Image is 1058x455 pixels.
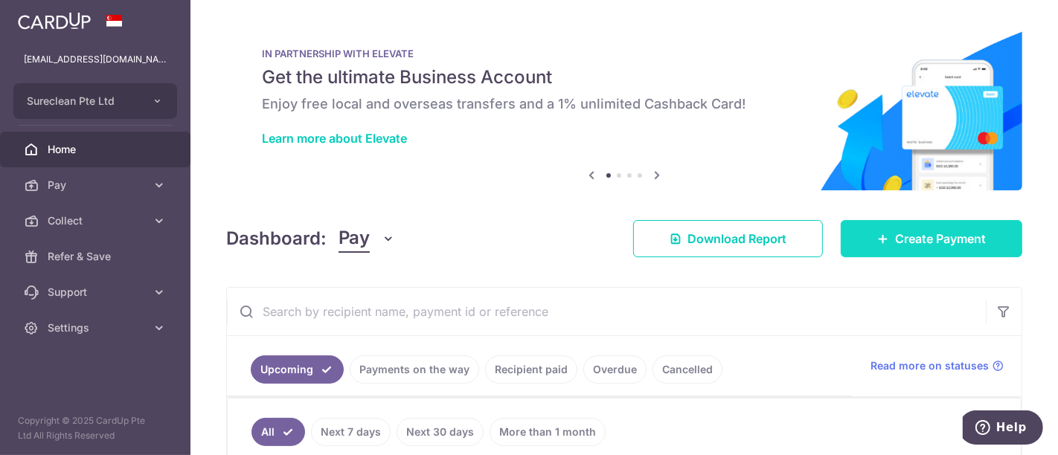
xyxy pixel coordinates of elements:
iframe: Opens a widget where you can find more information [963,410,1043,448]
span: Read more on statuses [871,358,989,373]
p: IN PARTNERSHIP WITH ELEVATE [262,48,987,59]
a: Download Report [633,220,823,257]
a: All [251,418,305,446]
img: Renovation banner [226,24,1022,190]
span: Pay [48,178,146,193]
a: More than 1 month [490,418,606,446]
a: Read more on statuses [871,358,1004,373]
a: Overdue [583,355,647,384]
a: Next 30 days [397,418,484,446]
span: Home [48,142,146,157]
h5: Get the ultimate Business Account [262,65,987,89]
a: Upcoming [251,355,344,384]
a: Payments on the way [350,355,479,384]
button: Sureclean Pte Ltd [13,83,177,119]
a: Cancelled [653,355,722,384]
span: Collect [48,213,146,228]
span: Sureclean Pte Ltd [27,94,137,109]
h4: Dashboard: [226,225,327,252]
h6: Enjoy free local and overseas transfers and a 1% unlimited Cashback Card! [262,95,987,113]
span: Refer & Save [48,249,146,264]
input: Search by recipient name, payment id or reference [227,288,986,335]
a: Learn more about Elevate [262,131,407,146]
img: CardUp [18,12,91,30]
span: Support [48,285,146,300]
button: Pay [339,225,396,253]
a: Create Payment [841,220,1022,257]
a: Next 7 days [311,418,391,446]
span: Pay [339,225,370,253]
span: Settings [48,320,146,335]
span: Download Report [687,230,786,248]
a: Recipient paid [485,355,577,384]
span: Create Payment [895,230,986,248]
p: [EMAIL_ADDRESS][DOMAIN_NAME] [24,52,167,67]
